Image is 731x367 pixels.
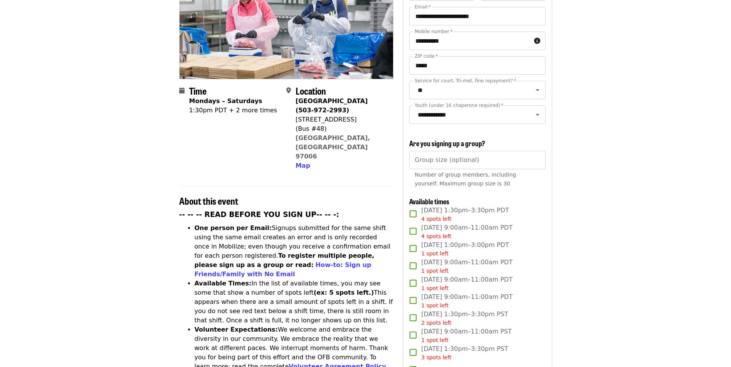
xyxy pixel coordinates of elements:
li: Signups submitted for the same shift using the same email creates an error and is only recorded o... [195,224,394,279]
input: Email [409,7,545,25]
a: [GEOGRAPHIC_DATA], [GEOGRAPHIC_DATA] 97006 [296,134,370,160]
div: [STREET_ADDRESS] [296,115,387,124]
span: Available times [409,196,449,206]
a: How-to: Sign up Friends/Family with No Email [195,261,371,278]
span: [DATE] 9:00am–11:00am PDT [421,258,513,275]
span: 3 spots left [421,354,451,360]
span: 4 spots left [421,216,451,222]
strong: (ex: 5 spots left.) [314,289,374,296]
strong: To register multiple people, please sign up as a group or read: [195,252,375,269]
span: Map [296,162,310,169]
li: In the list of available times, you may see some that show a number of spots left This appears wh... [195,279,394,325]
input: Mobile number [409,32,531,50]
button: Open [532,85,543,95]
span: [DATE] 9:00am–11:00am PDT [421,275,513,292]
label: ZIP code [415,54,438,58]
span: 4 spots left [421,233,451,239]
i: circle-info icon [534,37,540,45]
label: Service for court, Tri-met, fine repayment? [415,78,516,83]
button: Map [296,161,310,170]
label: Mobile number [415,29,452,34]
span: 2 spots left [421,320,451,326]
div: (Bus #48) [296,124,387,133]
div: 1:30pm PDT + 2 more times [189,106,277,115]
span: [DATE] 1:30pm–3:30pm PDT [421,206,509,223]
i: map-marker-alt icon [286,87,291,94]
span: Time [189,84,207,97]
label: Email [415,5,431,9]
span: Location [296,84,326,97]
strong: Available Times: [195,280,252,287]
span: Are you signing up a group? [409,138,485,148]
span: 1 spot left [421,302,449,309]
span: Number of group members, including yourself. Maximum group size is 30 [415,172,516,187]
span: About this event [179,194,238,207]
span: [DATE] 9:00am–11:00am PST [421,327,512,344]
button: Open [532,109,543,120]
input: ZIP code [409,56,545,75]
span: [DATE] 1:00pm–3:00pm PDT [421,240,509,258]
span: [DATE] 9:00am–11:00am PDT [421,223,513,240]
span: 1 spot left [421,268,449,274]
span: 1 spot left [421,250,449,257]
label: Youth (under 16 chaperone required) [415,103,503,108]
strong: [GEOGRAPHIC_DATA] (503-972-2993) [296,97,368,114]
strong: Mondays – Saturdays [189,97,262,105]
input: [object Object] [409,151,545,169]
strong: Volunteer Expectations: [195,326,278,333]
strong: One person per Email: [195,224,272,232]
span: [DATE] 1:30pm–3:30pm PST [421,344,508,362]
span: [DATE] 9:00am–11:00am PDT [421,292,513,310]
strong: -- -- -- READ BEFORE YOU SIGN UP-- -- -: [179,210,339,219]
span: [DATE] 1:30pm–3:30pm PST [421,310,508,327]
span: 1 spot left [421,285,449,291]
span: 1 spot left [421,337,449,343]
i: calendar icon [179,87,185,94]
